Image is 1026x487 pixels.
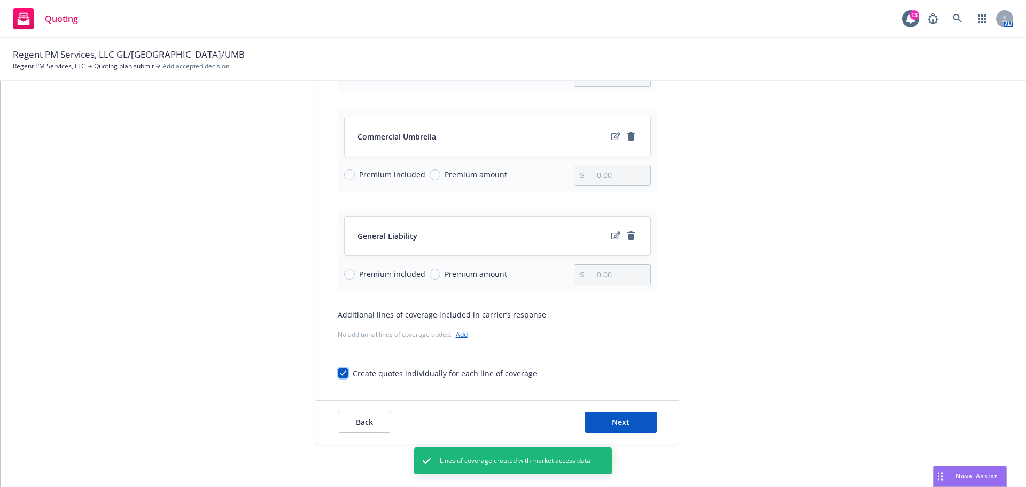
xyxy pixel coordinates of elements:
span: Premium amount [445,169,507,180]
a: remove [625,130,638,143]
input: Premium amount [430,169,440,180]
span: General Liability [357,230,417,242]
div: Additional lines of coverage included in carrier’s response [338,309,657,320]
a: Report a Bug [922,8,944,29]
div: Create quotes individually for each line of coverage [353,368,537,379]
a: Switch app [971,8,993,29]
a: Quoting plan submit [94,61,154,71]
input: Premium included [344,269,355,280]
span: Quoting [45,14,78,23]
input: 0.00 [590,165,650,185]
span: Commercial Umbrella [357,131,436,142]
input: Premium included [344,169,355,180]
a: Regent PM Services, LLC [13,61,85,71]
span: Nova Assist [955,471,998,481]
div: Drag to move [934,466,947,486]
input: 0.00 [590,265,650,285]
span: Lines of coverage created with market access data [440,456,590,466]
button: Nova Assist [933,466,1007,487]
span: Back [356,417,373,427]
input: Premium amount [430,269,440,280]
a: remove [625,229,638,242]
a: edit [610,130,623,143]
span: Regent PM Services, LLC GL/[GEOGRAPHIC_DATA]/UMB [13,48,245,61]
span: Premium included [359,268,425,280]
span: Next [612,417,629,427]
a: edit [610,229,623,242]
button: Next [585,412,657,433]
button: Back [338,412,391,433]
a: Add [456,330,468,339]
span: Add accepted decision [162,61,229,71]
a: Search [947,8,968,29]
span: Premium amount [445,268,507,280]
a: Quoting [9,4,82,34]
div: No additional lines of coverage added. [338,329,657,340]
div: 13 [910,10,919,20]
span: Premium included [359,169,425,180]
